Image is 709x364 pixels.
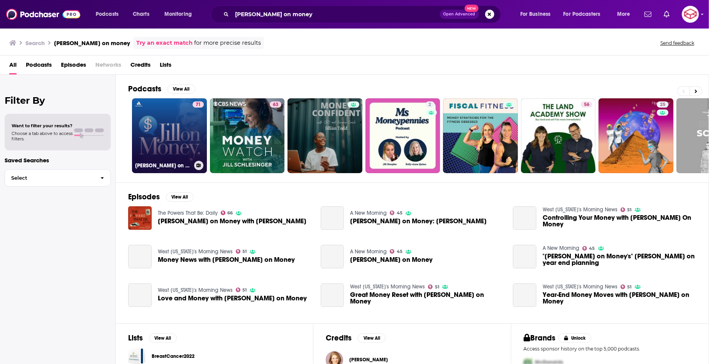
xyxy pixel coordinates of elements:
[682,6,699,23] button: Show profile menu
[5,157,111,164] p: Saved Searches
[95,59,121,74] span: Networks
[135,162,191,169] h3: [PERSON_NAME] on Money with [PERSON_NAME]
[543,206,618,213] a: West Michigan's Morning News
[428,285,439,289] a: 51
[543,292,696,305] span: Year-End Money Moves with [PERSON_NAME] on Money
[326,333,352,343] h2: Credits
[326,333,386,343] a: CreditsView All
[599,98,673,173] a: 25
[149,334,177,343] button: View All
[242,288,247,292] span: 51
[158,218,306,224] a: Jill on Money with Jill Schlesinger
[158,248,233,255] a: West Michigan's Morning News
[621,207,632,212] a: 51
[12,123,73,128] span: Want to filter your results?
[130,59,151,74] a: Credits
[194,39,261,47] span: for more precise results
[128,333,177,343] a: ListsView All
[584,101,589,109] span: 56
[524,333,556,343] h2: Brands
[543,253,696,266] a: "Jill on Money's" Jill Schlesinger on year end planning
[350,283,425,290] a: West Michigan's Morning News
[128,333,143,343] h2: Lists
[5,175,94,180] span: Select
[435,285,439,289] span: 51
[128,206,152,230] a: Jill on Money with Jill Schlesinger
[232,8,440,20] input: Search podcasts, credits, & more...
[128,283,152,307] a: Love and Money with Jill on Money
[661,8,673,21] a: Show notifications dropdown
[558,334,591,343] button: Unlock
[682,6,699,23] span: Logged in as callista
[589,247,595,250] span: 45
[136,39,193,47] a: Try an exact match
[365,98,440,173] a: 2
[152,352,195,361] a: BreastCancer2022
[158,256,295,263] a: Money News with Jill on Money
[543,245,579,251] a: A New Morning
[350,292,504,305] a: Great Money Reset with Jill on Money
[641,8,655,21] a: Show notifications dropdown
[321,283,344,307] a: Great Money Reset with Jill on Money
[321,245,344,268] a: Jill on Money
[582,246,595,251] a: 45
[397,250,403,253] span: 45
[543,292,696,305] a: Year-End Money Moves with Jill on Money
[196,101,201,109] span: 71
[390,211,403,215] a: 45
[515,8,560,20] button: open menu
[617,9,630,20] span: More
[158,256,295,263] span: Money News with [PERSON_NAME] on Money
[128,84,161,94] h2: Podcasts
[5,169,111,187] button: Select
[349,357,388,363] span: [PERSON_NAME]
[236,249,247,254] a: 51
[426,101,435,108] a: 2
[160,59,171,74] a: Lists
[543,253,696,266] span: "[PERSON_NAME] on Money's" [PERSON_NAME] on year end planning
[543,283,618,290] a: West Michigan's Morning News
[513,245,536,268] a: "Jill on Money's" Jill Schlesinger on year end planning
[128,8,154,20] a: Charts
[521,98,596,173] a: 56
[350,256,433,263] span: [PERSON_NAME] on Money
[429,101,431,109] span: 2
[349,357,388,363] a: Jill Schlesinger
[628,285,632,289] span: 51
[210,98,285,173] a: 63
[158,287,233,293] a: West Michigan's Morning News
[218,5,508,23] div: Search podcasts, credits, & more...
[658,40,697,46] button: Send feedback
[133,9,149,20] span: Charts
[350,248,387,255] a: A New Morning
[513,283,536,307] a: Year-End Money Moves with Jill on Money
[350,210,387,216] a: A New Morning
[61,59,86,74] span: Episodes
[520,9,551,20] span: For Business
[193,101,204,108] a: 71
[26,59,52,74] span: Podcasts
[350,218,487,224] span: [PERSON_NAME] on Money: [PERSON_NAME]
[158,295,307,302] span: Love and Money with [PERSON_NAME] on Money
[350,256,433,263] a: Jill on Money
[581,101,592,108] a: 56
[273,101,278,109] span: 63
[96,9,118,20] span: Podcasts
[513,206,536,230] a: Controlling Your Money with Jill On Money
[9,59,17,74] a: All
[465,5,479,12] span: New
[660,101,665,109] span: 25
[158,295,307,302] a: Love and Money with Jill on Money
[397,211,403,215] span: 45
[128,192,160,202] h2: Episodes
[90,8,129,20] button: open menu
[236,288,247,292] a: 51
[221,211,233,215] a: 66
[682,6,699,23] img: User Profile
[390,249,403,254] a: 45
[543,214,696,228] span: Controlling Your Money with [PERSON_NAME] On Money
[558,8,612,20] button: open menu
[350,292,504,305] span: Great Money Reset with [PERSON_NAME] on Money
